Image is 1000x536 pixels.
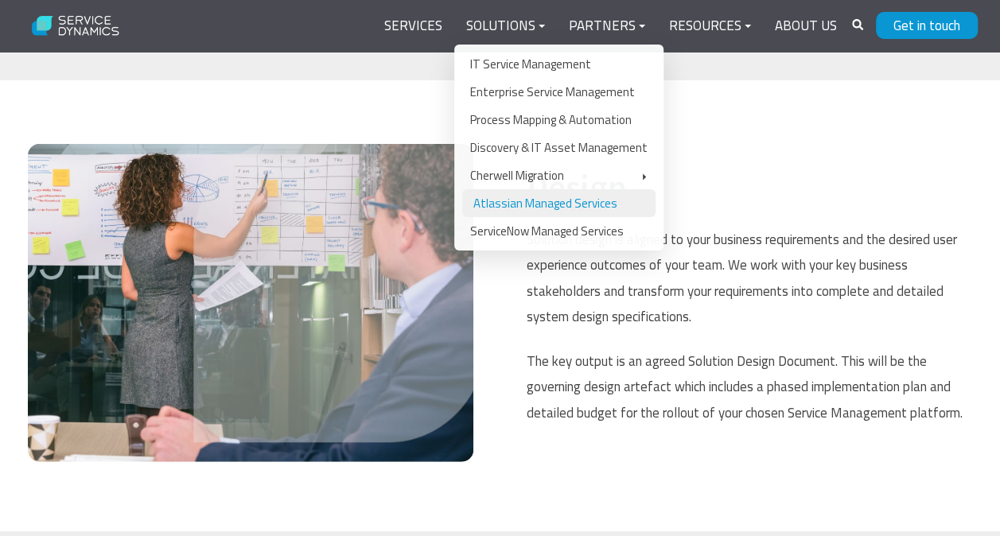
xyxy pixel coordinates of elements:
[557,7,657,45] a: Partners
[454,7,557,45] a: Solutions
[462,161,656,189] a: Cherwell Migration
[462,134,656,161] a: Discovery & IT Asset Management
[876,12,978,39] a: Get in touch
[462,50,656,78] a: IT Service Management
[462,189,656,217] a: Atlassian Managed Services
[372,7,454,45] a: Services
[462,78,656,106] a: Enterprise Service Management
[372,7,849,45] div: Navigation Menu
[462,106,656,134] a: Process Mapping & Automation
[462,217,656,245] a: ServiceNow Managed Services
[527,227,972,329] p: Solution design is aligned to your business requirements and the desired user experience outcomes...
[657,7,763,45] a: Resources
[763,7,849,45] a: About Us
[527,348,972,425] p: The key output is an agreed Solution Design Document. This will be the governing design artefact ...
[23,6,129,47] img: Service Dynamics Logo - White
[28,144,473,462] img: Solution Design. Service Dynamics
